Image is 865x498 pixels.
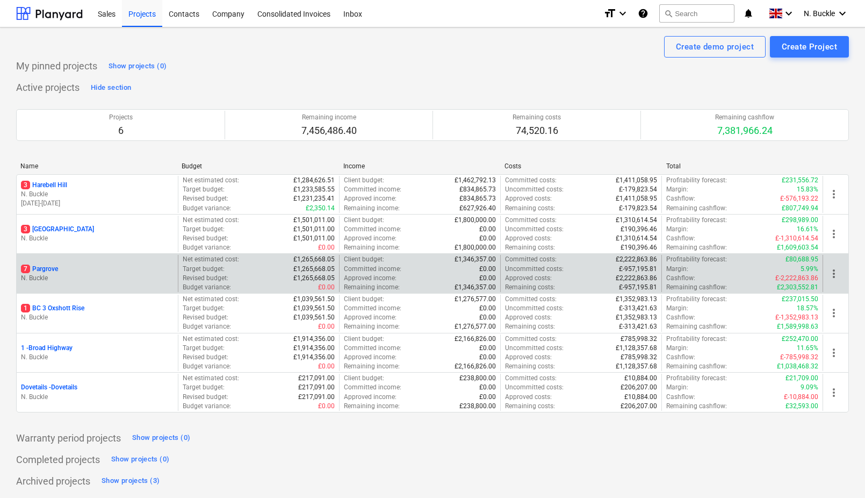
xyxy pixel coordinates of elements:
[505,344,564,353] p: Uncommitted costs :
[666,335,727,344] p: Profitability forecast :
[664,9,673,18] span: search
[827,267,840,280] span: more_vert
[318,243,335,252] p: £0.00
[344,383,401,392] p: Committed income :
[344,265,401,274] p: Committed income :
[109,113,133,122] p: Projects
[785,402,818,411] p: £32,593.00
[616,344,657,353] p: £1,128,357.68
[827,188,840,201] span: more_vert
[782,335,818,344] p: £252,470.00
[21,304,174,322] div: 1BC 3 Oxshott RiseN. Buckle
[459,185,496,194] p: £834,865.73
[293,353,335,362] p: £1,914,356.00
[21,304,84,313] p: BC 3 Oxshott Rise
[616,234,657,243] p: £1,310,614.54
[505,194,552,203] p: Approved costs :
[666,255,727,264] p: Profitability forecast :
[619,265,657,274] p: £-957,195.81
[715,124,774,137] p: 7,381,966.24
[505,234,552,243] p: Approved costs :
[318,283,335,292] p: £0.00
[344,176,384,185] p: Client budget :
[91,82,131,94] div: Hide section
[479,383,496,392] p: £0.00
[344,194,397,203] p: Approved income :
[777,322,818,331] p: £1,589,998.63
[621,225,657,234] p: £190,396.46
[344,374,384,383] p: Client budget :
[344,353,397,362] p: Approved income :
[782,7,795,20] i: keyboard_arrow_down
[505,176,557,185] p: Committed costs :
[344,402,400,411] p: Remaining income :
[109,60,167,73] div: Show projects (0)
[666,162,819,170] div: Total
[183,283,231,292] p: Budget variance :
[479,274,496,283] p: £0.00
[666,204,727,213] p: Remaining cashflow :
[293,176,335,185] p: £1,284,626.51
[666,295,727,304] p: Profitability forecast :
[183,204,231,213] p: Budget variance :
[505,225,564,234] p: Uncommitted costs :
[183,243,231,252] p: Budget variance :
[298,374,335,383] p: £217,091.00
[775,234,818,243] p: £-1,310,614.54
[183,344,225,353] p: Target budget :
[455,362,496,371] p: £2,166,826.00
[459,204,496,213] p: £627,926.40
[666,283,727,292] p: Remaining cashflow :
[293,295,335,304] p: £1,039,561.50
[102,475,160,487] div: Show projects (3)
[797,225,818,234] p: 16.61%
[21,199,174,208] p: [DATE] - [DATE]
[666,185,688,194] p: Margin :
[638,7,648,20] i: Knowledge base
[666,353,695,362] p: Cashflow :
[777,283,818,292] p: £2,303,552.81
[836,7,849,20] i: keyboard_arrow_down
[21,304,30,312] span: 1
[784,393,818,402] p: £-10,884.00
[505,402,555,411] p: Remaining costs :
[479,344,496,353] p: £0.00
[505,353,552,362] p: Approved costs :
[666,234,695,243] p: Cashflow :
[505,295,557,304] p: Committed costs :
[666,216,727,225] p: Profitability forecast :
[666,374,727,383] p: Profitability forecast :
[318,362,335,371] p: £0.00
[624,374,657,383] p: £10,884.00
[88,79,134,96] button: Hide section
[780,194,818,203] p: £-576,193.22
[183,295,239,304] p: Net estimated cost :
[183,194,228,203] p: Revised budget :
[619,322,657,331] p: £-313,421.63
[479,265,496,274] p: £0.00
[801,265,818,274] p: 5.99%
[21,383,77,392] p: Dovetails - Dovetails
[775,313,818,322] p: £-1,352,983.13
[344,295,384,304] p: Client budget :
[21,225,94,234] p: [GEOGRAPHIC_DATA]
[782,176,818,185] p: £231,556.72
[183,255,239,264] p: Net estimated cost :
[99,473,162,490] button: Show projects (3)
[293,265,335,274] p: £1,265,668.05
[785,374,818,383] p: £21,709.00
[666,393,695,402] p: Cashflow :
[20,162,173,170] div: Name
[780,353,818,362] p: £-785,998.32
[21,383,174,401] div: Dovetails -DovetailsN. Buckle
[505,283,555,292] p: Remaining costs :
[505,255,557,264] p: Committed costs :
[293,234,335,243] p: £1,501,011.00
[21,265,30,273] span: 7
[827,346,840,359] span: more_vert
[666,225,688,234] p: Margin :
[505,383,564,392] p: Uncommitted costs :
[183,265,225,274] p: Target budget :
[621,353,657,362] p: £785,998.32
[797,304,818,313] p: 18.57%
